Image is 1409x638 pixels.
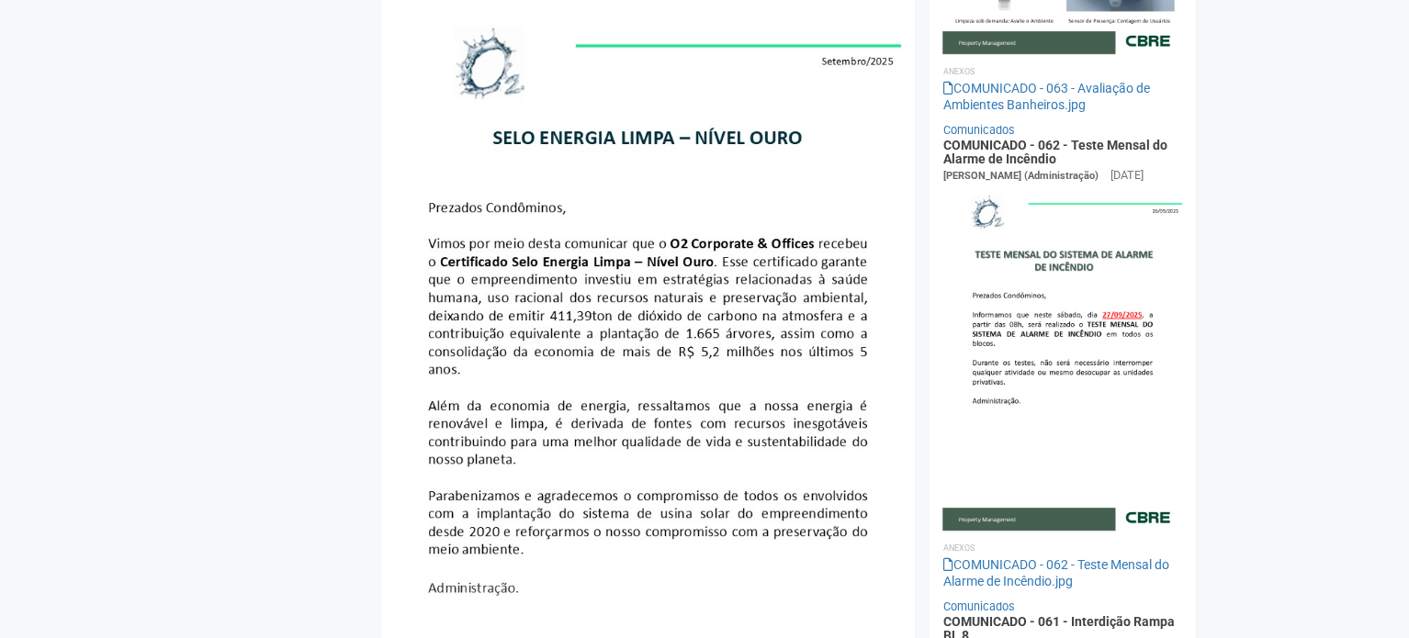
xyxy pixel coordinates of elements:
[942,170,1098,182] span: [PERSON_NAME] (Administração)
[942,540,1182,556] li: Anexos
[942,81,1149,112] a: COMUNICADO - 063 - Avaliação de Ambientes Banheiros.jpg
[942,185,1182,530] img: COMUNICADO%20-%20062%20-%20Teste%20Mensal%20do%20Alarme%20de%20Inc%C3%AAndio.jpg
[1110,167,1143,184] div: [DATE]
[942,599,1014,613] a: Comunicados
[942,63,1182,80] li: Anexos
[942,138,1167,166] a: COMUNICADO - 062 - Teste Mensal do Alarme de Incêndio
[942,123,1014,137] a: Comunicados
[942,557,1168,588] a: COMUNICADO - 062 - Teste Mensal do Alarme de Incêndio.jpg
